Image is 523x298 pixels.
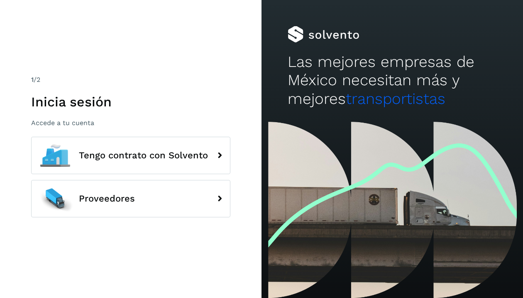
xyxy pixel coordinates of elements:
[79,194,135,204] span: Proveedores
[346,90,445,108] span: transportistas
[31,137,230,174] button: Tengo contrato con Solvento
[31,180,230,217] button: Proveedores
[31,75,230,85] div: /2
[288,53,497,108] h2: Las mejores empresas de México necesitan más y mejores
[31,76,34,84] span: 1
[79,150,208,160] span: Tengo contrato con Solvento
[31,94,230,110] h1: Inicia sesión
[31,119,230,127] p: Accede a tu cuenta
